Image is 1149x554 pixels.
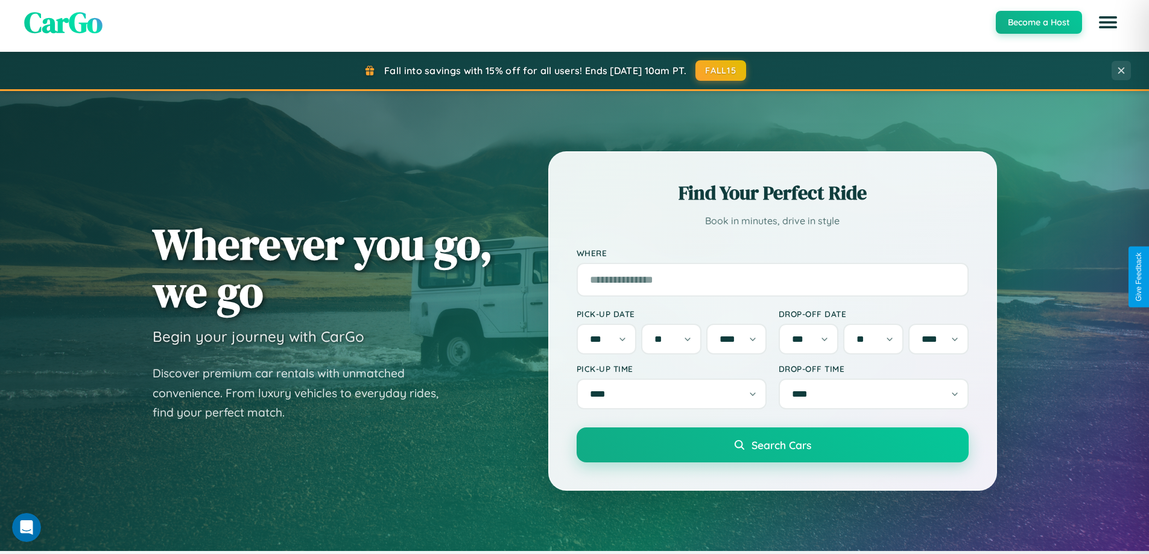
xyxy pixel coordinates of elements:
label: Where [577,248,969,258]
p: Book in minutes, drive in style [577,212,969,230]
label: Drop-off Date [779,309,969,319]
h2: Find Your Perfect Ride [577,180,969,206]
button: FALL15 [695,60,746,81]
label: Pick-up Date [577,309,767,319]
label: Pick-up Time [577,364,767,374]
p: Discover premium car rentals with unmatched convenience. From luxury vehicles to everyday rides, ... [153,364,454,423]
label: Drop-off Time [779,364,969,374]
button: Search Cars [577,427,969,462]
iframe: Intercom live chat [12,513,41,542]
span: Fall into savings with 15% off for all users! Ends [DATE] 10am PT. [384,65,686,77]
button: Become a Host [996,11,1082,34]
h1: Wherever you go, we go [153,220,493,315]
span: Search Cars [752,438,811,452]
button: Open menu [1091,5,1125,39]
div: Give Feedback [1135,253,1143,301]
span: CarGo [24,2,103,42]
h3: Begin your journey with CarGo [153,327,364,345]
